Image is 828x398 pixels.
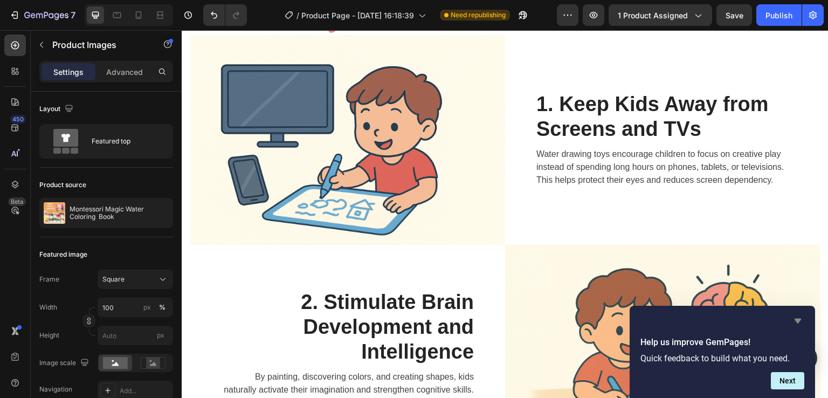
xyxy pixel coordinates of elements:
label: Frame [39,275,59,284]
button: Hide survey [791,314,804,327]
p: Quick feedback to build what you need. [640,353,804,363]
span: Square [102,275,125,284]
span: Product Page - [DATE] 16:18:39 [301,10,414,21]
button: Square [98,270,173,289]
div: Featured top [92,129,157,154]
button: Publish [756,4,802,26]
div: 450 [10,115,26,123]
input: px% [98,298,173,317]
iframe: Design area [182,30,828,398]
button: Next question [771,372,804,389]
div: % [159,303,165,312]
div: Navigation [39,385,72,394]
span: Need republishing [451,10,506,20]
label: Height [39,331,59,340]
div: Add... [120,386,170,396]
h2: 1. Keep Kids Away from Screens and TVs [354,61,609,112]
p: Product Images [52,38,144,51]
div: Image scale [39,356,91,370]
div: Publish [765,10,792,21]
h2: Help us improve GemPages! [640,336,804,349]
button: Save [716,4,752,26]
div: Help us improve GemPages! [640,314,804,389]
p: 7 [71,9,75,22]
button: px [156,301,169,314]
button: 7 [4,4,80,26]
p: Water drawing toys encourage children to focus on creative play instead of spending long hours on... [355,118,608,156]
p: Settings [53,66,84,78]
p: Montessori Magic Water Coloring Book [70,205,169,221]
div: Beta [8,197,26,206]
div: Undo/Redo [203,4,247,26]
img: product feature img [44,202,65,224]
div: Product source [39,180,86,190]
span: px [157,331,164,339]
div: px [143,303,151,312]
h2: 2. Stimulate Brain Development and Intelligence [38,259,293,335]
button: % [141,301,154,314]
span: Save [726,11,743,20]
p: By painting, discovering colors, and creating shapes, kids naturally activate their imagination a... [39,340,292,379]
label: Width [39,303,57,312]
p: Advanced [106,66,143,78]
input: px [98,326,173,345]
div: Featured image [39,250,87,259]
button: 1 product assigned [609,4,712,26]
span: 1 product assigned [618,10,688,21]
span: / [296,10,299,21]
div: Layout [39,102,75,116]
